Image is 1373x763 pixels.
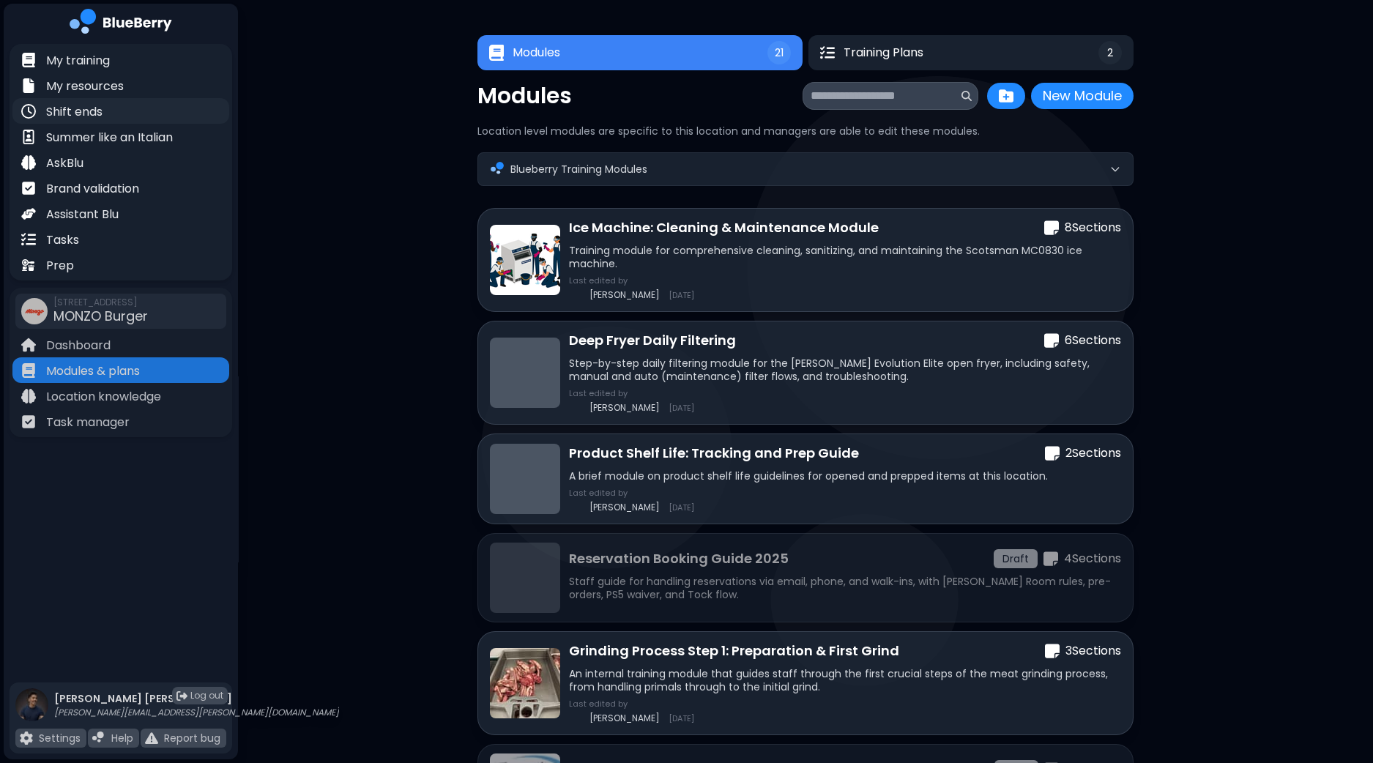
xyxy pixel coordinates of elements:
[510,163,647,176] span: Blueberry Training Modules
[513,44,560,62] span: Modules
[46,362,140,380] p: Modules & plans
[569,711,584,726] img: profile image
[775,46,784,59] span: 21
[46,103,103,121] p: Shift ends
[21,104,36,119] img: file icon
[1065,444,1121,462] p: 2 Section s
[1065,219,1121,237] p: 8 Section s
[92,732,105,745] img: file icon
[46,155,83,172] p: AskBlu
[53,307,148,325] span: MONZO Burger
[1107,46,1113,59] span: 2
[569,488,694,497] p: Last edited by
[669,291,694,299] span: [DATE]
[46,337,111,354] p: Dashboard
[21,78,36,93] img: file icon
[1031,83,1134,109] button: New Module
[961,91,972,101] img: search icon
[569,469,1121,483] p: A brief module on product shelf life guidelines for opened and prepped items at this location.
[477,83,572,109] p: Modules
[820,45,835,60] img: Training Plans
[1044,220,1059,237] img: sections icon
[490,225,560,295] img: Ice Machine: Cleaning & Maintenance Module
[46,257,74,275] p: Prep
[53,297,148,308] span: [STREET_ADDRESS]
[999,89,1013,103] img: folder plus icon
[477,208,1134,312] a: Ice Machine: Cleaning & Maintenance ModuleIce Machine: Cleaning & Maintenance Modulesections icon...
[569,217,879,238] p: Ice Machine: Cleaning & Maintenance Module
[1065,332,1121,349] p: 6 Section s
[1044,332,1059,349] img: sections icon
[21,338,36,352] img: file icon
[569,330,736,351] p: Deep Fryer Daily Filtering
[46,231,79,249] p: Tasks
[21,414,36,429] img: file icon
[190,690,223,701] span: Log out
[589,289,660,301] span: [PERSON_NAME]
[46,414,130,431] p: Task manager
[46,52,110,70] p: My training
[176,691,187,701] img: logout
[569,500,584,515] img: profile image
[145,732,158,745] img: file icon
[21,130,36,144] img: file icon
[21,155,36,170] img: file icon
[808,35,1134,70] button: Training PlansTraining Plans2
[569,244,1121,270] p: Training module for comprehensive cleaning, sanitizing, and maintaining the Scotsman MC0830 ice m...
[569,276,694,285] p: Last edited by
[569,288,584,302] img: profile image
[1064,550,1121,567] p: 4 Section s
[20,732,33,745] img: file icon
[164,732,220,745] p: Report bug
[15,688,48,736] img: profile photo
[569,443,859,464] p: Product Shelf Life: Tracking and Prep Guide
[46,129,173,146] p: Summer like an Italian
[478,153,1133,185] button: training iconBlueberry Training Modules
[589,502,660,513] span: [PERSON_NAME]
[569,667,1121,693] p: An internal training module that guides staff through the first crucial steps of the meat grindin...
[54,692,339,705] p: [PERSON_NAME] [PERSON_NAME]
[477,321,1134,425] a: Deep Fryer Daily Filteringsections icon6SectionsStep-by-step daily filtering module for the [PERS...
[569,699,694,708] p: Last edited by
[994,549,1038,568] div: Draft
[477,533,1134,622] a: Reservation Booking Guide 2025Draftsections icon4SectionsStaff guide for handling reservations vi...
[54,707,339,718] p: [PERSON_NAME][EMAIL_ADDRESS][PERSON_NAME][DOMAIN_NAME]
[21,363,36,378] img: file icon
[669,714,694,723] span: [DATE]
[21,258,36,272] img: file icon
[844,44,923,62] span: Training Plans
[569,641,899,661] p: Grinding Process Step 1: Preparation & First Grind
[589,402,660,414] span: [PERSON_NAME]
[46,388,161,406] p: Location knowledge
[111,732,133,745] p: Help
[669,503,694,512] span: [DATE]
[1045,643,1060,660] img: sections icon
[589,712,660,724] span: [PERSON_NAME]
[1065,642,1121,660] p: 3 Section s
[489,45,504,62] img: Modules
[21,389,36,403] img: file icon
[490,162,505,176] img: training icon
[1045,445,1060,462] img: sections icon
[21,298,48,324] img: company thumbnail
[46,206,119,223] p: Assistant Blu
[477,35,803,70] button: ModulesModules21
[477,124,1134,138] p: Location level modules are specific to this location and managers are able to edit these modules.
[569,548,789,569] p: Reservation Booking Guide 2025
[1043,551,1058,567] img: sections icon
[70,9,172,39] img: company logo
[477,631,1134,735] div: Grinding Process Step 1: Preparation & First GrindGrinding Process Step 1: Preparation & First Gr...
[569,389,694,398] p: Last edited by
[46,180,139,198] p: Brand validation
[569,401,584,415] img: profile image
[669,403,694,412] span: [DATE]
[569,357,1121,383] p: Step-by-step daily filtering module for the [PERSON_NAME] Evolution Elite open fryer, including s...
[21,53,36,67] img: file icon
[569,575,1121,601] p: Staff guide for handling reservations via email, phone, and walk-ins, with [PERSON_NAME] Room rul...
[490,648,560,718] img: Grinding Process Step 1: Preparation & First Grind
[477,433,1134,524] a: Product Shelf Life: Tracking and Prep Guidesections icon2SectionsA brief module on product shelf ...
